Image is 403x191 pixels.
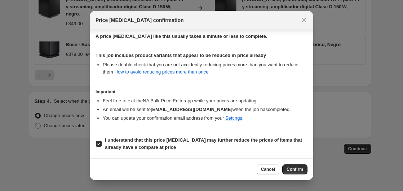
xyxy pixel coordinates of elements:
b: [EMAIL_ADDRESS][DOMAIN_NAME] [151,107,232,112]
span: Confirm [287,166,303,172]
b: A price [MEDICAL_DATA] like this usually takes a minute or less to complete. [96,34,267,39]
b: This job includes product variants that appear to be reduced in price already [96,53,266,58]
h3: Important [96,89,307,95]
span: Cancel [261,166,275,172]
a: Settings [225,115,242,121]
li: You can update your confirmation email address from your . [103,115,307,122]
li: Feel free to exit the NA Bulk Price Editor app while your prices are updating. [103,97,307,105]
span: Price [MEDICAL_DATA] confirmation [96,17,184,24]
button: Confirm [282,164,307,174]
button: Cancel [257,164,279,174]
b: I understand that this price [MEDICAL_DATA] may further reduce the prices of items that already h... [105,137,302,150]
button: Close [299,15,309,25]
li: Please double check that you are not accidently reducing prices more than you want to reduce them [103,61,307,76]
li: An email will be sent to when the job has completed . [103,106,307,113]
a: How to avoid reducing prices more than once [115,69,209,75]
